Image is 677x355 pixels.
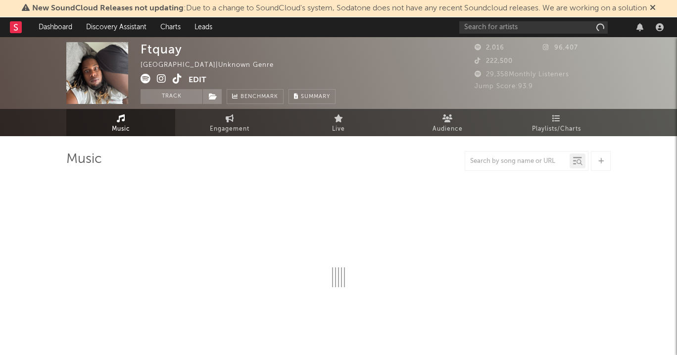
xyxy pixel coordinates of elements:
a: Engagement [175,109,284,136]
span: 96,407 [543,45,578,51]
div: [GEOGRAPHIC_DATA] | Unknown Genre [141,59,285,71]
span: 222,500 [475,58,513,64]
a: Discovery Assistant [79,17,153,37]
span: Benchmark [241,91,278,103]
span: Dismiss [650,4,656,12]
a: Leads [188,17,219,37]
a: Benchmark [227,89,284,104]
span: New SoundCloud Releases not updating [32,4,184,12]
span: Playlists/Charts [532,123,581,135]
button: Track [141,89,202,104]
span: Jump Score: 93.9 [475,83,533,90]
input: Search for artists [459,21,608,34]
a: Playlists/Charts [502,109,611,136]
a: Music [66,109,175,136]
span: : Due to a change to SoundCloud's system, Sodatone does not have any recent Soundcloud releases. ... [32,4,647,12]
span: Summary [301,94,330,100]
span: 2,016 [475,45,504,51]
button: Edit [189,74,206,86]
span: Music [112,123,130,135]
a: Dashboard [32,17,79,37]
button: Summary [289,89,336,104]
a: Live [284,109,393,136]
span: Live [332,123,345,135]
span: Audience [433,123,463,135]
span: 29,358 Monthly Listeners [475,71,569,78]
span: Engagement [210,123,249,135]
input: Search by song name or URL [465,157,570,165]
a: Audience [393,109,502,136]
div: Ftquay [141,42,182,56]
a: Charts [153,17,188,37]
